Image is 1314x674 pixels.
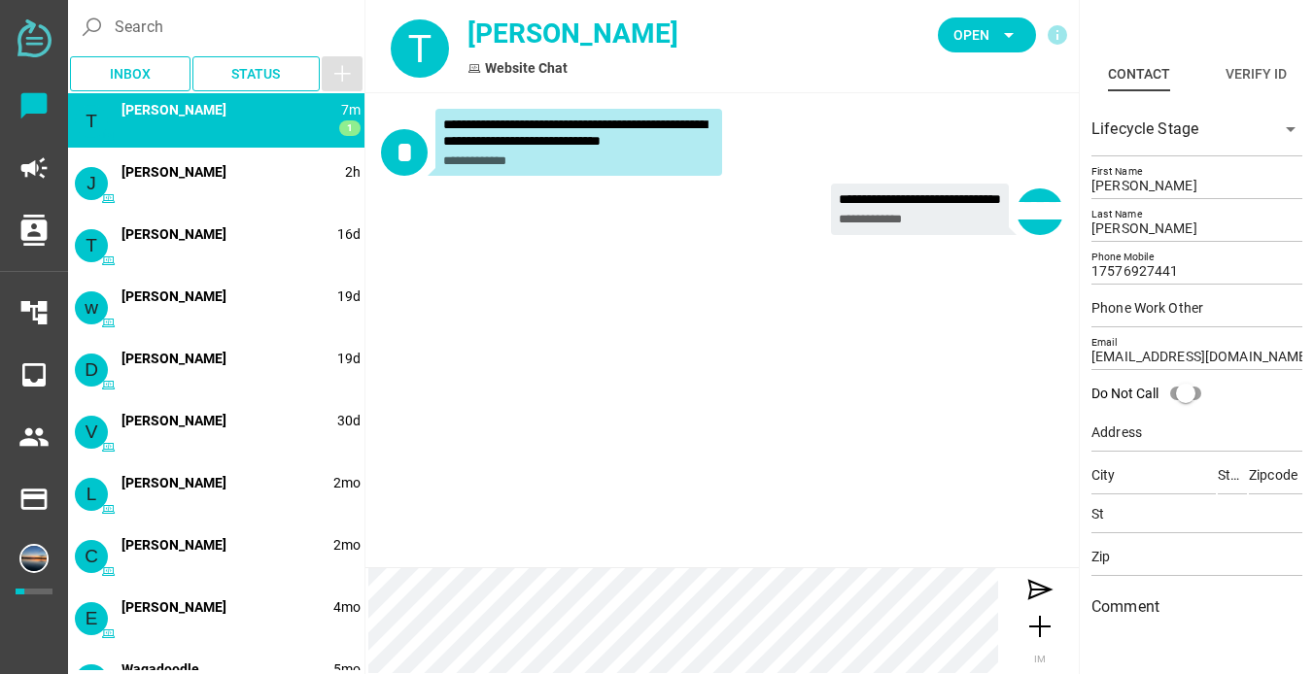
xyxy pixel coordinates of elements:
span: 1758909902 [337,288,361,304]
i: people [18,421,50,453]
span: 2a28c13528-oQ4L6fN5oKfFnVfy9zij [121,288,226,304]
span: Open [953,23,989,47]
span: 29f00d03dd-cSbPFB0Cw9VFWyYwfsIQ [121,413,226,428]
i: info [1046,23,1069,47]
i: arrow_drop_down [1279,118,1302,141]
i: Website Chat [101,564,116,579]
span: C [85,546,98,566]
i: Website Chat [101,129,116,144]
input: State [1218,455,1247,494]
span: Status [231,62,280,85]
i: inbox [18,359,50,390]
input: St [1091,494,1302,533]
span: IM [1034,654,1046,664]
div: Website Chat [467,58,806,79]
span: 297618ae23-jQ3Kbv21C4pfWcww9q6U [121,537,226,553]
img: 65085ddc79ed996eb642ca09-30.png [19,544,49,573]
div: Contact [1108,62,1170,85]
i: Website Chat [101,378,116,392]
span: E [86,608,98,628]
i: campaign [18,152,50,184]
img: svg+xml;base64,PD94bWwgdmVyc2lvbj0iMS4wIiBlbmNvZGluZz0iVVRGLTgiPz4KPHN2ZyB2ZXJzaW9uPSIxLjEiIHZpZX... [17,19,52,57]
input: Address [1091,413,1302,452]
span: 2a375dead4-1ajwcFWuwnhMdoH38plu [121,226,226,242]
i: Website Chat [101,502,116,517]
input: Zipcode [1249,455,1302,494]
span: T [86,111,97,131]
input: First Name [1091,160,1302,199]
span: T [86,235,97,255]
input: City [1091,455,1216,494]
div: [PERSON_NAME] [467,14,806,54]
span: 2848a9bcbe-8W21nzbVu0vnPxhnNvez [121,599,226,615]
div: Do Not Call [1091,384,1158,404]
input: Phone Mobile [1091,246,1302,285]
input: Email [1091,331,1302,370]
span: 1750854637 [333,599,361,615]
span: 1755911804 [333,537,361,553]
div: Verify ID [1226,62,1287,85]
span: 2a288db741-JXw8CUfm6jWhENHVStS6 [121,351,226,366]
span: D [85,359,98,380]
span: L [86,484,97,504]
button: Inbox [70,56,190,91]
i: account_tree [18,297,50,328]
i: chat_bubble [18,90,50,121]
span: 2a8a1cb0da-FZYuSJTY6Z9IgCAcfE2N [121,102,226,118]
input: Last Name [1091,203,1302,242]
span: 1760534855 [345,164,361,180]
input: Zip [1091,537,1302,576]
span: 1 [339,120,361,136]
div: Do Not Call [1091,374,1213,413]
span: V [86,421,98,442]
i: Website Chat [101,191,116,206]
span: 1758906533 [337,351,361,366]
span: w [85,297,98,318]
i: payment [18,484,50,515]
span: 2a899b0dda-db65ZBo0nb12WYIEkINp [121,164,226,180]
i: contacts [18,215,50,246]
i: arrow_drop_down [997,23,1020,47]
i: Website Chat [101,316,116,330]
input: Phone Work Other [1091,288,1302,327]
i: Website Chat [101,440,116,455]
i: Website Chat [101,253,116,268]
span: T [408,27,432,70]
span: 1760542624 [341,102,361,118]
span: 1757963905 [337,413,361,428]
button: Open [938,17,1036,52]
span: 2982dee81b-1T0Jnx7ipTBmJaoLASop [121,475,226,490]
span: J [86,173,96,193]
button: Status [192,56,321,91]
span: 1759154855 [337,226,361,242]
span: Inbox [110,62,151,85]
i: Website Chat [467,62,481,76]
span: 1756128807 [333,475,361,490]
i: Website Chat [101,626,116,641]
